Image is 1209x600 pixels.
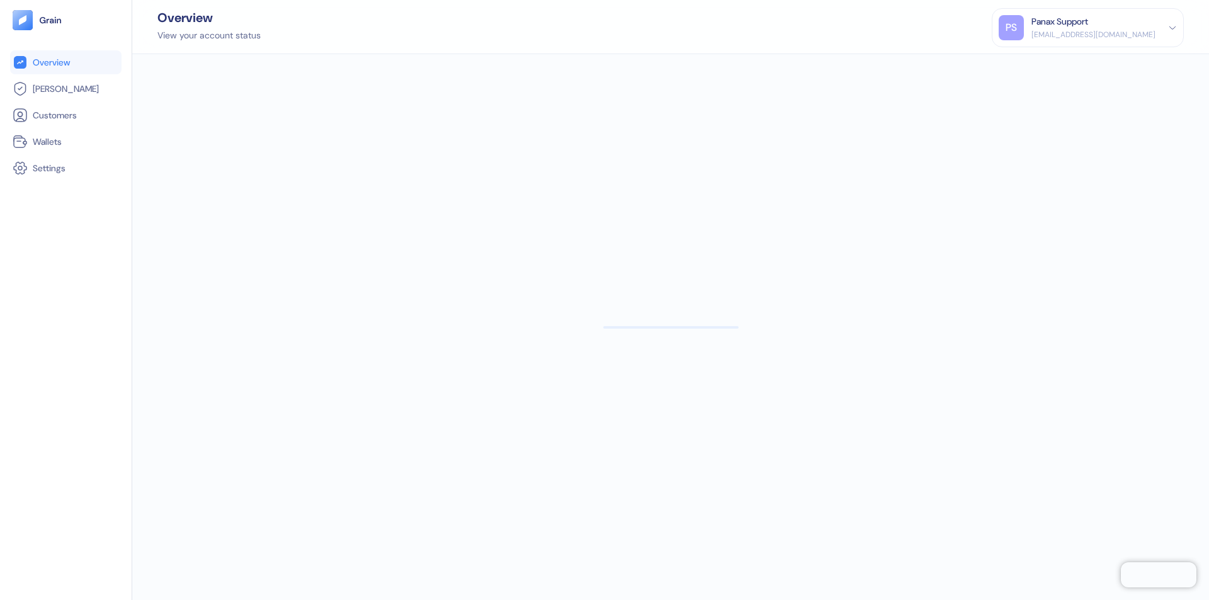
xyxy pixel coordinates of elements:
[1121,562,1196,587] iframe: Chatra live chat
[157,29,261,42] div: View your account status
[13,161,119,176] a: Settings
[33,162,65,174] span: Settings
[13,134,119,149] a: Wallets
[13,81,119,96] a: [PERSON_NAME]
[1031,15,1088,28] div: Panax Support
[33,135,62,148] span: Wallets
[33,109,77,122] span: Customers
[33,56,70,69] span: Overview
[13,55,119,70] a: Overview
[1031,29,1155,40] div: [EMAIL_ADDRESS][DOMAIN_NAME]
[13,10,33,30] img: logo-tablet-V2.svg
[157,11,261,24] div: Overview
[33,82,99,95] span: [PERSON_NAME]
[39,16,62,25] img: logo
[999,15,1024,40] div: PS
[13,108,119,123] a: Customers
